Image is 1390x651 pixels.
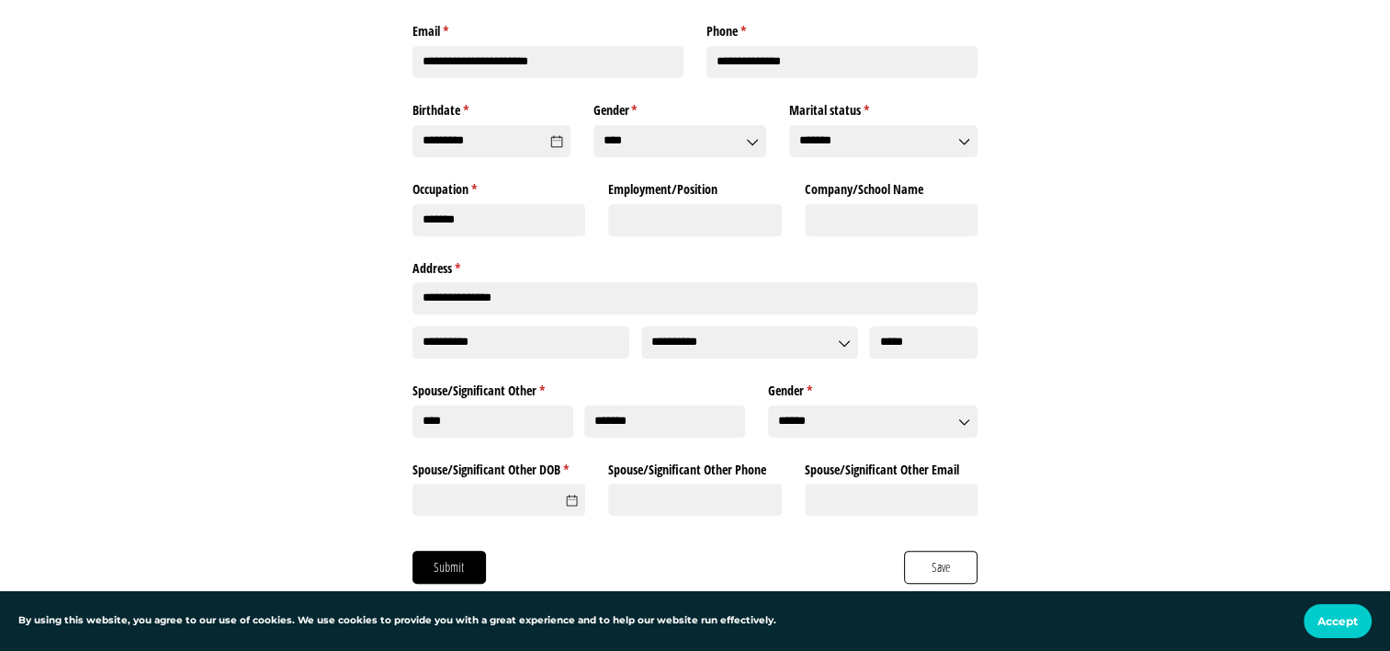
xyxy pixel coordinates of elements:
[412,96,571,120] label: Birthdate
[412,454,585,478] label: Spouse/​Significant Other DOB
[412,326,629,359] input: City
[412,405,573,438] input: First
[931,557,952,577] span: Save
[412,282,978,314] input: Address Line 1
[18,613,776,629] p: By using this website, you agree to our use of cookies. We use cookies to provide you with a grea...
[433,557,465,577] span: Submit
[904,551,978,584] button: Save
[1317,614,1358,628] span: Accept
[412,17,684,40] label: Email
[789,96,978,120] label: Marital status
[1304,604,1372,638] button: Accept
[412,253,978,277] legend: Address
[869,326,978,359] input: Zip Code
[412,376,745,400] legend: Spouse/​Significant Other
[608,454,781,478] label: Spouse/​Significant Other Phone
[412,175,585,199] label: Occupation
[412,551,486,584] button: Submit
[584,405,745,438] input: Last
[608,175,781,199] label: Employment/​Position
[641,326,858,359] input: State
[805,454,978,478] label: Spouse/​Significant Other Email
[768,376,978,400] label: Gender
[593,96,766,120] label: Gender
[805,175,978,199] label: Company/​School Name
[706,17,978,40] label: Phone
